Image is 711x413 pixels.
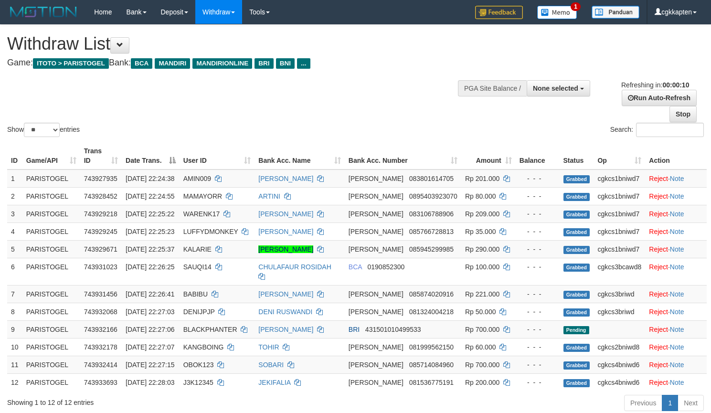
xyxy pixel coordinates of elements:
[22,222,80,240] td: PARISTOGEL
[645,187,707,205] td: ·
[409,245,454,253] span: Copy 085945299985 to clipboard
[183,326,237,333] span: BLACKPHANTER
[84,290,117,298] span: 743931456
[649,245,668,253] a: Reject
[563,211,590,219] span: Grabbed
[349,175,403,182] span: [PERSON_NAME]
[258,228,313,235] a: [PERSON_NAME]
[645,303,707,320] td: ·
[670,308,684,316] a: Note
[255,142,345,169] th: Bank Acc. Name: activate to sort column ascending
[84,245,117,253] span: 743929671
[365,326,421,333] span: Copy 431501010499533 to clipboard
[520,209,556,219] div: - - -
[22,373,80,391] td: PARISTOGEL
[7,240,22,258] td: 5
[594,338,645,356] td: cgkcs2bniwd8
[594,373,645,391] td: cgkcs4bniwd6
[670,379,684,386] a: Note
[527,80,590,96] button: None selected
[670,210,684,218] a: Note
[670,290,684,298] a: Note
[465,210,499,218] span: Rp 209.000
[475,6,523,19] img: Feedback.jpg
[84,228,117,235] span: 743929245
[258,263,331,271] a: CHULAFAUR ROSIDAH
[645,320,707,338] td: ·
[662,395,678,411] a: 1
[563,228,590,236] span: Grabbed
[22,169,80,188] td: PARISTOGEL
[7,320,22,338] td: 9
[610,123,704,137] label: Search:
[520,378,556,387] div: - - -
[258,361,284,369] a: SOBARI
[126,379,174,386] span: [DATE] 22:28:03
[670,361,684,369] a: Note
[7,187,22,205] td: 2
[258,245,313,253] a: [PERSON_NAME]
[258,308,312,316] a: DENI RUSWANDI
[594,169,645,188] td: cgkcs1bniwd7
[22,142,80,169] th: Game/API: activate to sort column ascending
[649,175,668,182] a: Reject
[409,308,454,316] span: Copy 081324004218 to clipboard
[409,192,457,200] span: Copy 0895403923070 to clipboard
[649,343,668,351] a: Reject
[594,205,645,222] td: cgkcs1bniwd7
[84,308,117,316] span: 743932068
[563,264,590,272] span: Grabbed
[258,379,290,386] a: JEKIFALIA
[183,290,208,298] span: BABIBU
[258,343,279,351] a: TOHIR
[533,85,578,92] span: None selected
[368,263,405,271] span: Copy 0190852300 to clipboard
[349,308,403,316] span: [PERSON_NAME]
[22,258,80,285] td: PARISTOGEL
[563,308,590,317] span: Grabbed
[409,343,454,351] span: Copy 081999562150 to clipboard
[649,263,668,271] a: Reject
[465,308,496,316] span: Rp 50.000
[33,58,109,69] span: ITOTO > PARISTOGEL
[594,258,645,285] td: cgkcs3bcawd8
[461,142,516,169] th: Amount: activate to sort column ascending
[7,5,80,19] img: MOTION_logo.png
[465,175,499,182] span: Rp 201.000
[520,174,556,183] div: - - -
[7,205,22,222] td: 3
[409,175,454,182] span: Copy 083801614705 to clipboard
[520,342,556,352] div: - - -
[465,228,496,235] span: Rp 35.000
[131,58,152,69] span: BCA
[594,356,645,373] td: cgkcs4bniwd6
[24,123,60,137] select: Showentries
[126,228,174,235] span: [DATE] 22:25:23
[349,326,360,333] span: BRI
[255,58,273,69] span: BRI
[84,361,117,369] span: 743932414
[678,395,704,411] a: Next
[80,142,122,169] th: Trans ID: activate to sort column ascending
[126,210,174,218] span: [DATE] 22:25:22
[465,379,499,386] span: Rp 200.000
[645,240,707,258] td: ·
[649,290,668,298] a: Reject
[84,263,117,271] span: 743931023
[645,338,707,356] td: ·
[7,338,22,356] td: 10
[183,308,215,316] span: DENIJPJP
[258,210,313,218] a: [PERSON_NAME]
[258,192,280,200] a: ARTINI
[7,356,22,373] td: 11
[7,258,22,285] td: 6
[183,175,211,182] span: AMIN009
[22,187,80,205] td: PARISTOGEL
[563,344,590,352] span: Grabbed
[349,263,362,271] span: BCA
[349,192,403,200] span: [PERSON_NAME]
[126,343,174,351] span: [DATE] 22:27:07
[662,81,689,89] strong: 00:00:10
[645,169,707,188] td: ·
[670,192,684,200] a: Note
